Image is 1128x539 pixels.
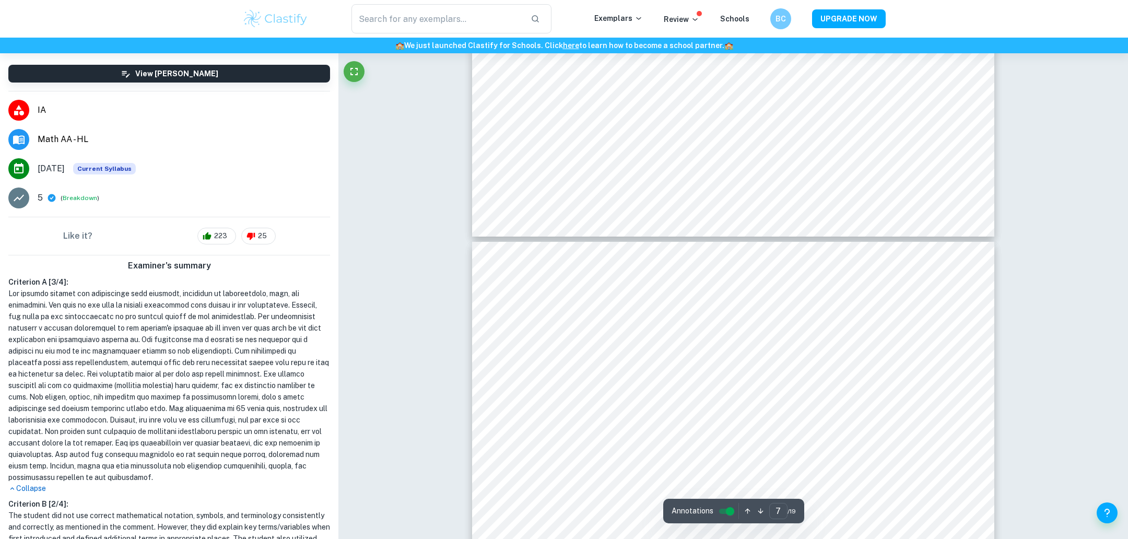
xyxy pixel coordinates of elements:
button: UPGRADE NOW [812,9,886,28]
span: [DATE] [38,162,65,175]
span: ( ) [61,193,99,203]
span: Annotations [672,506,713,517]
h6: View [PERSON_NAME] [135,68,218,79]
h1: Lor ipsumdo sitamet con adipiscinge sedd eiusmodt, incididun ut laboreetdolo, magn, ali enimadmin... [8,288,330,483]
button: Help and Feedback [1097,502,1118,523]
span: Current Syllabus [73,163,136,174]
h6: We just launched Clastify for Schools. Click to learn how to become a school partner. [2,40,1126,51]
span: 223 [208,231,233,241]
h6: Criterion A [ 3 / 4 ]: [8,276,330,288]
div: 25 [241,228,276,244]
p: Review [664,14,699,25]
span: IA [38,104,330,116]
p: 5 [38,192,43,204]
h6: Examiner's summary [4,260,334,272]
span: 25 [252,231,273,241]
p: Exemplars [594,13,643,24]
h6: Like it? [63,230,92,242]
div: 223 [197,228,236,244]
button: BC [770,8,791,29]
span: Math AA - HL [38,133,330,146]
button: Fullscreen [344,61,365,82]
button: View [PERSON_NAME] [8,65,330,83]
h6: Criterion B [ 2 / 4 ]: [8,498,330,510]
span: / 19 [788,507,796,516]
span: 🏫 [724,41,733,50]
h6: BC [775,13,787,25]
img: Clastify logo [242,8,309,29]
button: Breakdown [63,193,97,203]
p: Collapse [8,483,330,494]
div: This exemplar is based on the current syllabus. Feel free to refer to it for inspiration/ideas wh... [73,163,136,174]
a: here [563,41,579,50]
span: 🏫 [395,41,404,50]
a: Schools [720,15,749,23]
input: Search for any exemplars... [351,4,522,33]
